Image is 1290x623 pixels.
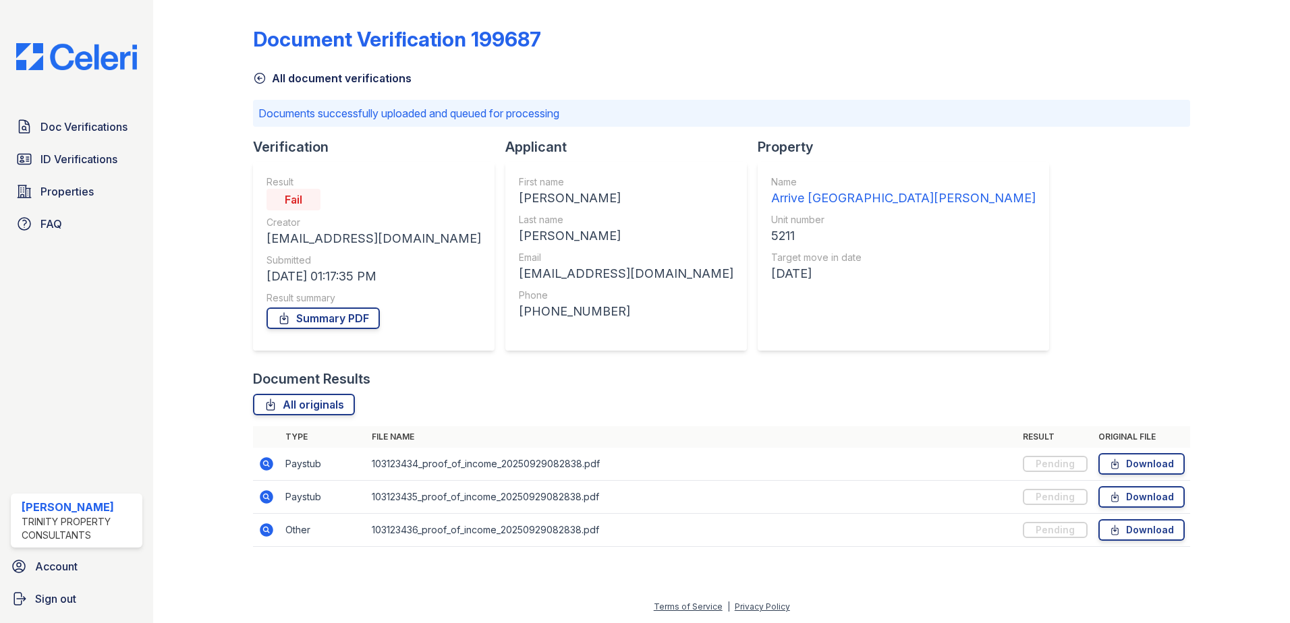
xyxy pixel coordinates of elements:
div: | [727,601,730,612]
div: Creator [267,216,481,229]
span: ID Verifications [40,151,117,167]
th: Result [1017,426,1093,448]
a: Privacy Policy [735,601,790,612]
div: [EMAIL_ADDRESS][DOMAIN_NAME] [267,229,481,248]
div: Applicant [505,138,758,156]
img: CE_Logo_Blue-a8612792a0a2168367f1c8372b55b34899dd931a85d93a1a3d3e32e68fde9ad4.png [5,43,148,70]
a: All originals [253,394,355,415]
td: Other [280,514,366,547]
div: Arrive [GEOGRAPHIC_DATA][PERSON_NAME] [771,189,1036,208]
a: All document verifications [253,70,412,86]
td: 103123435_proof_of_income_20250929082838.pdf [366,481,1017,514]
div: Result summary [267,291,481,305]
div: [PERSON_NAME] [22,499,137,515]
div: [PERSON_NAME] [519,227,733,245]
div: [PERSON_NAME] [519,189,733,208]
div: Pending [1023,489,1088,505]
span: Account [35,558,78,574]
a: FAQ [11,210,142,237]
a: Name Arrive [GEOGRAPHIC_DATA][PERSON_NAME] [771,175,1036,208]
a: ID Verifications [11,146,142,173]
a: Doc Verifications [11,113,142,140]
td: Paystub [280,481,366,514]
div: [DATE] 01:17:35 PM [267,267,481,286]
div: Unit number [771,213,1036,227]
div: Target move in date [771,251,1036,264]
span: Doc Verifications [40,119,128,135]
div: Fail [267,189,320,210]
div: Verification [253,138,505,156]
span: FAQ [40,216,62,232]
td: 103123436_proof_of_income_20250929082838.pdf [366,514,1017,547]
div: Name [771,175,1036,189]
div: Trinity Property Consultants [22,515,137,542]
th: File name [366,426,1017,448]
div: First name [519,175,733,189]
span: Properties [40,183,94,200]
div: [EMAIL_ADDRESS][DOMAIN_NAME] [519,264,733,283]
div: Result [267,175,481,189]
a: Summary PDF [267,307,380,329]
div: Document Verification 199687 [253,27,541,51]
p: Documents successfully uploaded and queued for processing [258,105,1185,121]
td: Paystub [280,448,366,481]
div: [DATE] [771,264,1036,283]
a: Download [1098,453,1185,475]
div: 5211 [771,227,1036,245]
div: Property [758,138,1060,156]
th: Original file [1093,426,1190,448]
span: Sign out [35,591,76,607]
div: Phone [519,289,733,302]
a: Download [1098,519,1185,541]
a: Terms of Service [654,601,723,612]
div: Submitted [267,254,481,267]
div: [PHONE_NUMBER] [519,302,733,321]
a: Download [1098,486,1185,508]
div: Pending [1023,456,1088,472]
td: 103123434_proof_of_income_20250929082838.pdf [366,448,1017,481]
div: Pending [1023,522,1088,538]
div: Email [519,251,733,264]
th: Type [280,426,366,448]
a: Sign out [5,585,148,612]
a: Account [5,553,148,580]
div: Last name [519,213,733,227]
div: Document Results [253,369,370,388]
a: Properties [11,178,142,205]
